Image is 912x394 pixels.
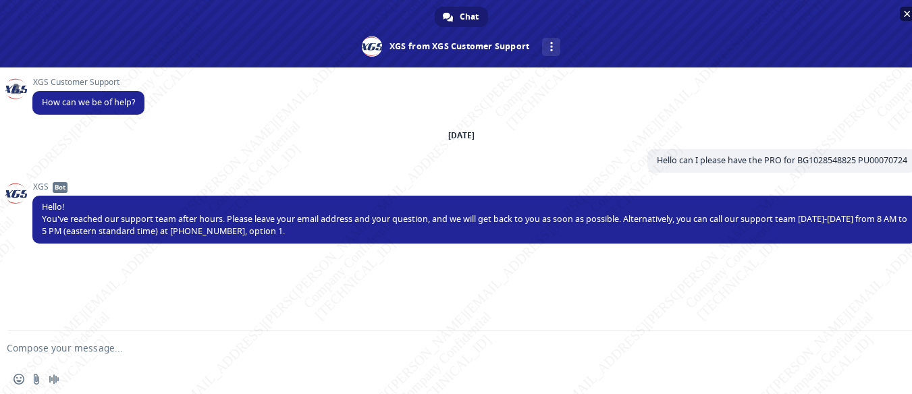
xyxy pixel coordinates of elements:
[42,96,135,108] span: How can we be of help?
[448,132,475,140] div: [DATE]
[657,154,907,166] span: Hello can I please have the PRO for BG1028548825 PU00070724
[49,374,59,385] span: Audio message
[14,374,24,385] span: Insert an emoji
[460,7,479,27] span: Chat
[53,182,68,193] span: Bot
[42,201,907,237] span: Hello! You've reached our support team after hours. Please leave your email address and your ques...
[32,78,144,87] span: XGS Customer Support
[31,374,42,385] span: Send a file
[435,7,488,27] div: Chat
[542,38,560,56] div: More channels
[7,342,872,354] textarea: Compose your message...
